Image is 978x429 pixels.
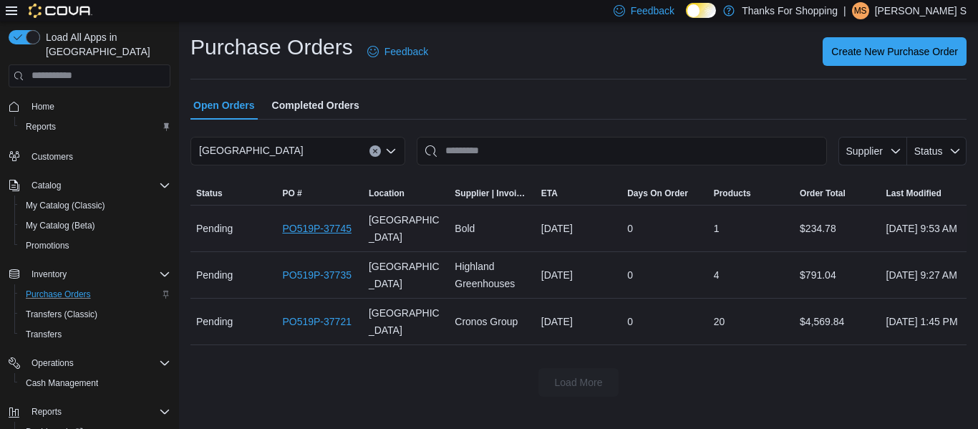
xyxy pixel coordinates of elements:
[3,264,176,284] button: Inventory
[26,329,62,340] span: Transfers
[369,188,405,199] div: Location
[794,182,880,205] button: Order Total
[881,182,967,205] button: Last Modified
[20,326,170,343] span: Transfers
[26,177,67,194] button: Catalog
[536,182,621,205] button: ETA
[282,220,352,237] a: PO519P-37745
[32,406,62,418] span: Reports
[272,91,359,120] span: Completed Orders
[14,373,176,393] button: Cash Management
[32,101,54,112] span: Home
[886,188,941,199] span: Last Modified
[26,240,69,251] span: Promotions
[907,137,967,165] button: Status
[282,266,352,284] a: PO519P-37735
[854,2,867,19] span: MS
[369,258,443,292] span: [GEOGRAPHIC_DATA]
[794,214,880,243] div: $234.78
[794,307,880,336] div: $4,569.84
[714,188,751,199] span: Products
[369,304,443,339] span: [GEOGRAPHIC_DATA]
[621,182,707,205] button: Days On Order
[627,220,633,237] span: 0
[708,182,794,205] button: Products
[26,177,170,194] span: Catalog
[20,286,170,303] span: Purchase Orders
[20,237,170,254] span: Promotions
[190,182,276,205] button: Status
[449,307,535,336] div: Cronos Group
[362,37,434,66] a: Feedback
[199,142,304,159] span: [GEOGRAPHIC_DATA]
[3,402,176,422] button: Reports
[3,145,176,166] button: Customers
[26,266,72,283] button: Inventory
[26,148,79,165] a: Customers
[794,261,880,289] div: $791.04
[196,188,223,199] span: Status
[875,2,967,19] p: [PERSON_NAME] S
[541,188,558,199] span: ETA
[881,307,967,336] div: [DATE] 1:45 PM
[29,4,92,18] img: Cova
[536,261,621,289] div: [DATE]
[686,3,716,18] input: Dark Mode
[196,313,233,330] span: Pending
[881,214,967,243] div: [DATE] 9:53 AM
[26,147,170,165] span: Customers
[276,182,362,205] button: PO #
[26,355,79,372] button: Operations
[800,188,846,199] span: Order Total
[20,306,103,323] a: Transfers (Classic)
[20,118,170,135] span: Reports
[449,252,535,298] div: Highland Greenhouses
[852,2,869,19] div: Meade S
[449,214,535,243] div: Bold
[282,313,352,330] a: PO519P-37721
[32,151,73,163] span: Customers
[193,91,255,120] span: Open Orders
[20,286,97,303] a: Purchase Orders
[538,368,619,397] button: Load More
[20,306,170,323] span: Transfers (Classic)
[714,266,720,284] span: 4
[627,188,688,199] span: Days On Order
[536,307,621,336] div: [DATE]
[417,137,827,165] input: This is a search bar. After typing your query, hit enter to filter the results lower in the page.
[536,214,621,243] div: [DATE]
[385,145,397,157] button: Open list of options
[26,266,170,283] span: Inventory
[20,118,62,135] a: Reports
[555,375,603,390] span: Load More
[26,377,98,389] span: Cash Management
[449,182,535,205] button: Supplier | Invoice Number
[846,145,883,157] span: Supplier
[3,96,176,117] button: Home
[627,313,633,330] span: 0
[363,182,449,205] button: Location
[631,4,674,18] span: Feedback
[26,200,105,211] span: My Catalog (Classic)
[843,2,846,19] p: |
[20,237,75,254] a: Promotions
[14,117,176,137] button: Reports
[20,217,170,234] span: My Catalog (Beta)
[32,269,67,280] span: Inventory
[714,313,725,330] span: 20
[20,197,111,214] a: My Catalog (Classic)
[190,33,353,62] h1: Purchase Orders
[32,357,74,369] span: Operations
[455,188,529,199] span: Supplier | Invoice Number
[196,220,233,237] span: Pending
[26,121,56,132] span: Reports
[20,326,67,343] a: Transfers
[369,145,381,157] button: Clear input
[20,375,104,392] a: Cash Management
[26,98,60,115] a: Home
[14,324,176,344] button: Transfers
[831,44,958,59] span: Create New Purchase Order
[26,309,97,320] span: Transfers (Classic)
